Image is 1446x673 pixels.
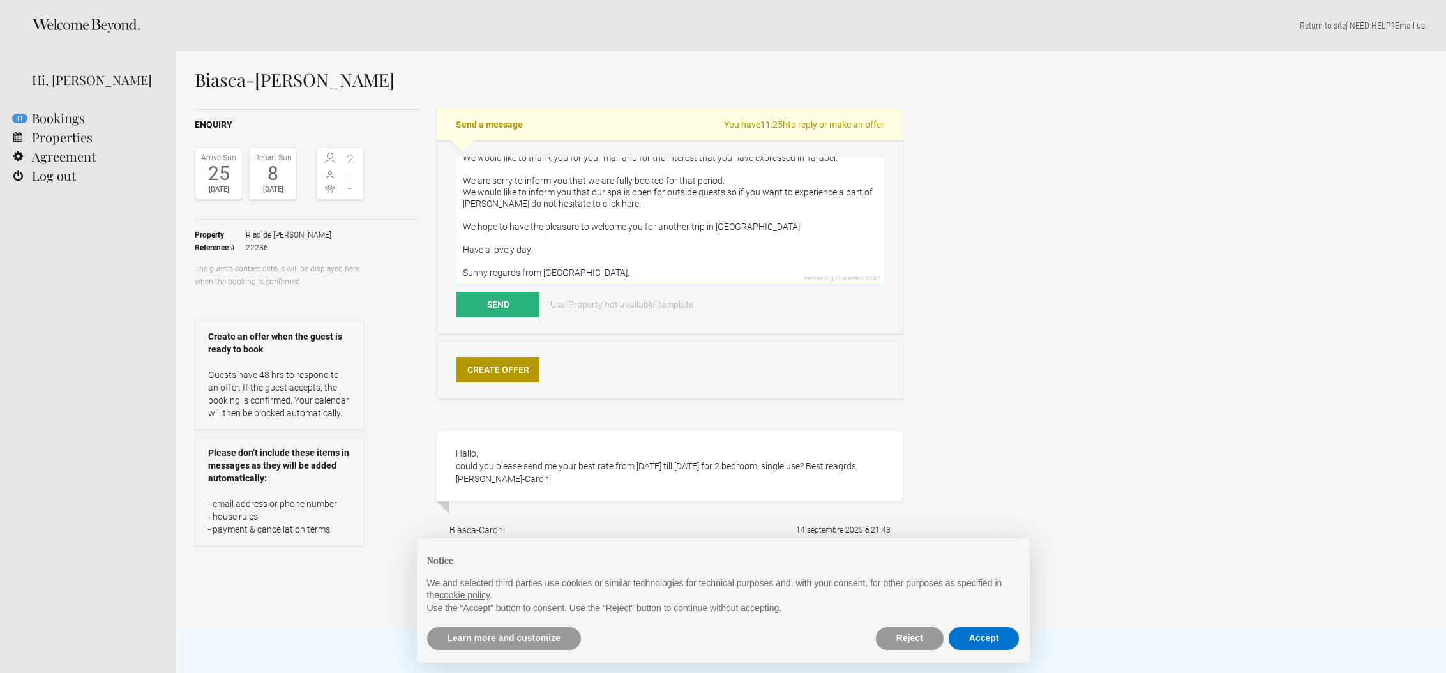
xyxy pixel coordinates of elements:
[32,70,156,89] div: Hi, [PERSON_NAME]
[199,151,239,164] div: Arrive Sun
[340,182,361,195] span: -
[949,627,1020,650] button: Accept
[208,497,350,536] p: - email address or phone number - house rules - payment & cancellation terms
[724,118,884,131] span: You have to reply or make an offer
[195,19,1427,32] p: | NEED HELP? .
[796,526,891,534] flynt-date-display: 14 septembre 2025 à 21:43
[437,431,903,501] div: Hallo, could you please send me your best rate from [DATE] till [DATE] for 2 bedroom, single use?...
[199,183,239,196] div: [DATE]
[427,602,1020,615] p: Use the “Accept” button to consent. Use the “Reject” button to continue without accepting.
[12,114,27,123] flynt-notification-badge: 11
[195,118,419,132] h2: Enquiry
[253,151,293,164] div: Depart Sun
[208,446,350,485] strong: Please don’t include these items in messages as they will be added automatically:
[437,109,903,140] h2: Send a message
[427,577,1020,602] p: We and selected third parties use cookies or similar technologies for technical purposes and, wit...
[195,241,246,254] strong: Reference #
[449,524,505,536] div: Biasca-Caroni
[456,357,539,382] a: Create Offer
[246,229,331,241] span: Riad de [PERSON_NAME]
[199,164,239,183] div: 25
[456,292,539,317] button: Send
[195,262,364,288] p: The guest’s contact details will be displayed here when the booking is confirmed.
[439,590,490,600] a: cookie policy - link opens in a new tab
[427,554,1020,567] h2: Notice
[253,164,293,183] div: 8
[1395,20,1425,31] a: Email us
[760,119,788,130] flynt-countdown: 11:25h
[246,241,331,254] span: 22236
[195,70,903,89] h1: Biasca-[PERSON_NAME]
[541,292,702,317] a: Use 'Property not available' template
[253,183,293,196] div: [DATE]
[195,229,246,241] strong: Property
[340,167,361,180] span: -
[1300,20,1346,31] a: Return to site
[876,627,944,650] button: Reject
[427,627,581,650] button: Learn more and customize
[340,153,361,165] span: 2
[208,330,350,356] strong: Create an offer when the guest is ready to book
[208,368,350,420] p: Guests have 48 hrs to respond to an offer. If the guest accepts, the booking is confirmed. Your c...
